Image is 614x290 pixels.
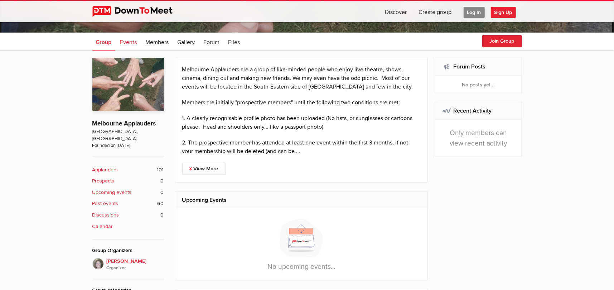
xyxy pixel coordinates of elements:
[117,33,141,51] a: Events
[182,114,421,131] p: 1. A clearly recognisable profile photo has been uploaded (No hats, or sunglasses or cartoons ple...
[92,58,164,111] img: Melbourne Applauders
[228,39,240,46] span: Files
[107,265,164,271] i: Organizer
[92,142,164,149] span: Founded on [DATE]
[92,223,164,230] a: Calendar
[182,191,421,209] h2: Upcoming Events
[453,63,485,70] a: Forum Posts
[161,211,164,219] span: 0
[92,200,164,208] a: Past events 60
[200,33,223,51] a: Forum
[92,189,164,196] a: Upcoming events 0
[182,138,421,156] p: 2. The prospective member has attended at least one event within the first 3 months, if not your ...
[161,189,164,196] span: 0
[92,166,164,174] a: Applauders 101
[107,257,164,272] span: [PERSON_NAME]
[204,39,220,46] span: Forum
[142,33,173,51] a: Members
[182,98,421,107] p: Members are initially "prospective members" until the following two conditions are met:
[146,39,169,46] span: Members
[464,7,485,18] span: Log In
[92,166,118,174] b: Applauders
[435,76,522,93] div: No posts yet...
[491,7,516,18] span: Sign Up
[92,223,113,230] b: Calendar
[443,102,514,119] h2: Recent Activity
[182,65,421,91] p: Melbourne Applauders are a group of like-minded people who enjoy live theatre, shows, cinema, din...
[458,1,490,22] a: Log In
[92,177,115,185] b: Prospects
[92,258,164,272] a: [PERSON_NAME]Organizer
[482,35,522,47] button: Join Group
[92,128,164,142] span: [GEOGRAPHIC_DATA], [GEOGRAPHIC_DATA]
[92,211,119,219] b: Discussions
[92,189,132,196] b: Upcoming events
[92,211,164,219] a: Discussions 0
[92,200,119,208] b: Past events
[120,39,137,46] span: Events
[92,258,104,270] img: Lynette W
[182,163,226,175] a: View More
[491,1,522,22] a: Sign Up
[161,177,164,185] span: 0
[96,39,112,46] span: Group
[92,247,164,255] div: Group Organizers
[413,1,458,22] a: Create group
[92,177,164,185] a: Prospects 0
[225,33,244,51] a: Files
[157,166,164,174] span: 101
[92,6,184,17] img: DownToMeet
[158,200,164,208] span: 60
[175,209,428,280] div: No upcoming events...
[379,1,413,22] a: Discover
[174,33,199,51] a: Gallery
[435,120,522,157] div: Only members can view recent activity
[92,33,115,51] a: Group
[178,39,195,46] span: Gallery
